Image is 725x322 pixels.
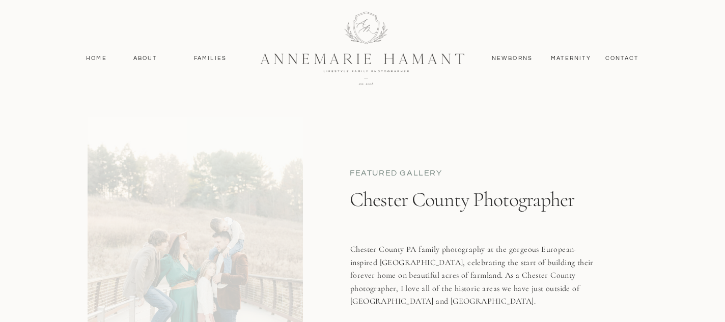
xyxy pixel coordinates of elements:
a: MAternity [551,54,590,63]
a: Families [187,54,233,63]
a: Home [81,54,111,63]
p: Featured Gallery [350,167,466,179]
a: contact [600,54,644,63]
h1: Chester County Photographer [350,187,601,240]
p: Chester County PA family photography at the gorgeous European-inspired [GEOGRAPHIC_DATA], celebra... [350,243,602,310]
a: Newborns [488,54,537,63]
a: About [130,54,160,63]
